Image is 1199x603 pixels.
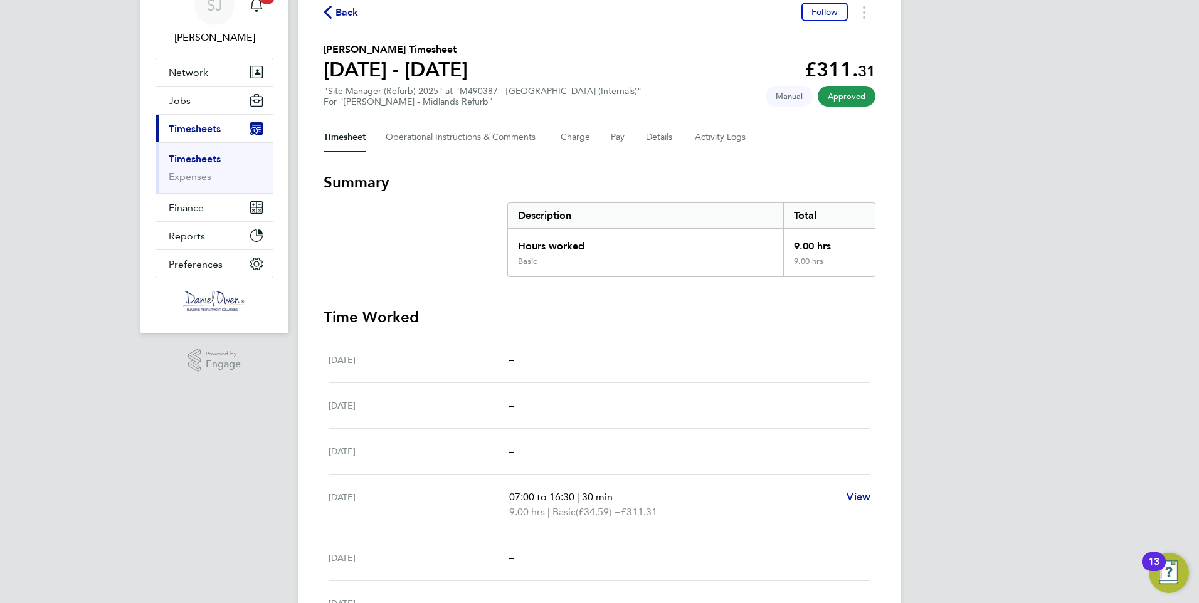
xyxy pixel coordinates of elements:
[324,57,468,82] h1: [DATE] - [DATE]
[552,505,576,520] span: Basic
[183,291,246,311] img: danielowen-logo-retina.png
[156,194,273,221] button: Finance
[329,444,509,459] div: [DATE]
[1148,562,1159,578] div: 13
[509,552,514,564] span: –
[324,172,875,192] h3: Summary
[611,122,626,152] button: Pay
[156,58,273,86] button: Network
[621,506,657,518] span: £311.31
[169,202,204,214] span: Finance
[509,399,514,411] span: –
[853,3,875,22] button: Timesheets Menu
[206,359,241,370] span: Engage
[169,153,221,165] a: Timesheets
[561,122,591,152] button: Charge
[324,307,875,327] h3: Time Worked
[156,142,273,193] div: Timesheets
[188,349,241,372] a: Powered byEngage
[169,230,205,242] span: Reports
[156,30,273,45] span: Sophie Jones
[329,352,509,367] div: [DATE]
[169,95,191,107] span: Jobs
[509,354,514,365] span: –
[156,291,273,311] a: Go to home page
[324,86,642,107] div: "Site Manager (Refurb) 2025" at "M490387 - [GEOGRAPHIC_DATA] (Internals)"
[156,250,273,278] button: Preferences
[547,506,550,518] span: |
[156,222,273,249] button: Reports
[169,123,221,135] span: Timesheets
[1149,553,1189,593] button: Open Resource Center, 13 new notifications
[518,256,537,266] div: Basic
[156,87,273,114] button: Jobs
[801,3,848,21] button: Follow
[509,491,574,503] span: 07:00 to 16:30
[582,491,613,503] span: 30 min
[508,203,783,228] div: Description
[329,490,509,520] div: [DATE]
[695,122,747,152] button: Activity Logs
[783,256,875,276] div: 9.00 hrs
[847,491,870,503] span: View
[507,202,875,277] div: Summary
[783,203,875,228] div: Total
[576,506,621,518] span: (£34.59) =
[329,398,509,413] div: [DATE]
[646,122,675,152] button: Details
[509,506,545,518] span: 9.00 hrs
[206,349,241,359] span: Powered by
[783,229,875,256] div: 9.00 hrs
[169,170,211,182] a: Expenses
[577,491,579,503] span: |
[509,445,514,457] span: –
[324,122,366,152] button: Timesheet
[169,66,208,78] span: Network
[324,4,359,20] button: Back
[805,58,875,81] app-decimal: £311.
[335,5,359,20] span: Back
[156,115,273,142] button: Timesheets
[766,86,813,107] span: This timesheet was manually created.
[847,490,870,505] a: View
[386,122,541,152] button: Operational Instructions & Comments
[169,258,223,270] span: Preferences
[329,550,509,565] div: [DATE]
[811,6,838,18] span: Follow
[858,62,875,80] span: 31
[508,229,783,256] div: Hours worked
[324,97,642,107] div: For "[PERSON_NAME] - Midlands Refurb"
[818,86,875,107] span: This timesheet has been approved.
[324,42,468,57] h2: [PERSON_NAME] Timesheet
